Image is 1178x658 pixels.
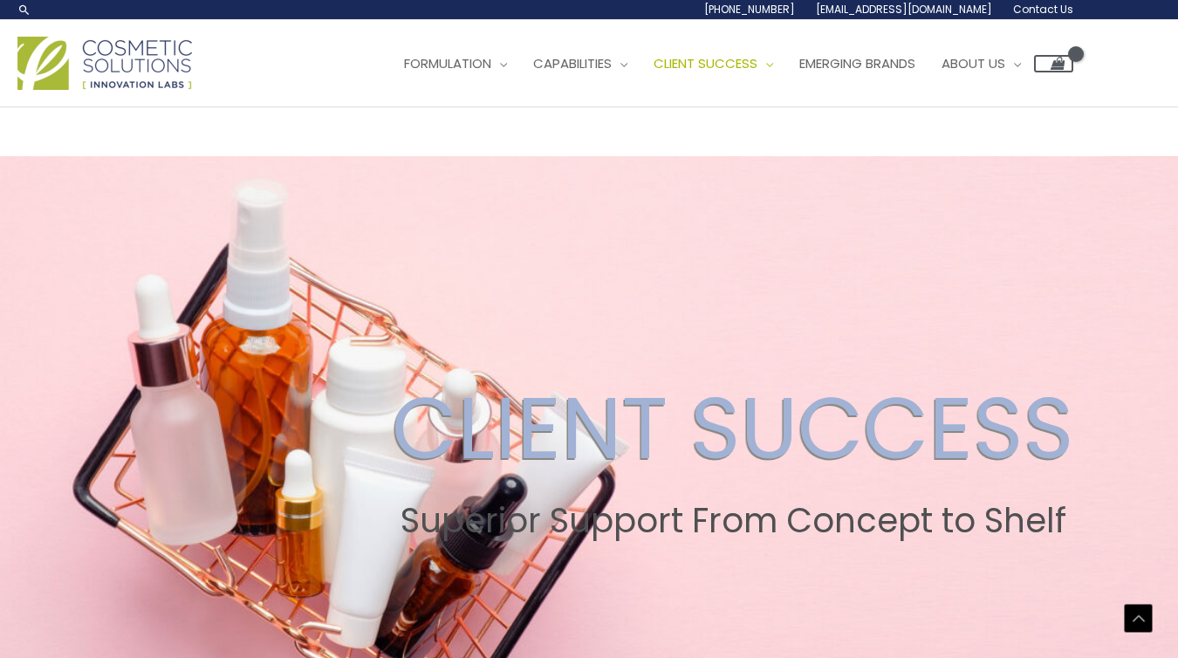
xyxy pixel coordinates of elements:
a: About Us [928,38,1034,90]
h2: CLIENT SUCCESS [392,377,1074,480]
img: Cosmetic Solutions Logo [17,37,192,90]
nav: Site Navigation [378,38,1073,90]
span: Contact Us [1013,2,1073,17]
a: Capabilities [520,38,640,90]
span: Formulation [404,54,491,72]
a: Search icon link [17,3,31,17]
span: Client Success [654,54,757,72]
h2: Superior Support From Concept to Shelf [392,501,1074,541]
span: Emerging Brands [799,54,915,72]
a: Formulation [391,38,520,90]
span: [EMAIL_ADDRESS][DOMAIN_NAME] [816,2,992,17]
a: Emerging Brands [786,38,928,90]
span: Capabilities [533,54,612,72]
span: [PHONE_NUMBER] [704,2,795,17]
a: Client Success [640,38,786,90]
a: View Shopping Cart, empty [1034,55,1073,72]
span: About Us [942,54,1005,72]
